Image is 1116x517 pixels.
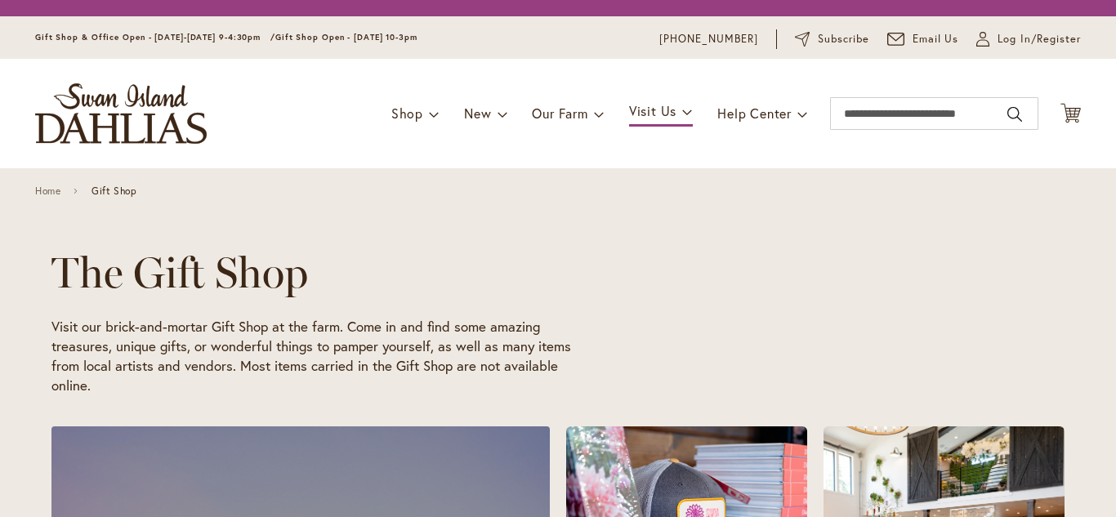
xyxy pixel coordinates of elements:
a: store logo [35,83,207,144]
h1: The Gift Shop [51,248,1017,297]
span: Shop [391,105,423,122]
button: Search [1007,101,1022,127]
a: Subscribe [795,31,869,47]
span: Email Us [913,31,959,47]
span: Gift Shop & Office Open - [DATE]-[DATE] 9-4:30pm / [35,32,275,42]
span: Gift Shop Open - [DATE] 10-3pm [275,32,417,42]
span: New [464,105,491,122]
span: Log In/Register [998,31,1081,47]
span: Visit Us [629,102,676,119]
span: Subscribe [818,31,869,47]
span: Help Center [717,105,792,122]
span: Our Farm [532,105,587,122]
a: Email Us [887,31,959,47]
a: Log In/Register [976,31,1081,47]
span: Gift Shop [92,185,136,197]
p: Visit our brick-and-mortar Gift Shop at the farm. Come in and find some amazing treasures, unique... [51,317,583,395]
a: Home [35,185,60,197]
a: [PHONE_NUMBER] [659,31,758,47]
